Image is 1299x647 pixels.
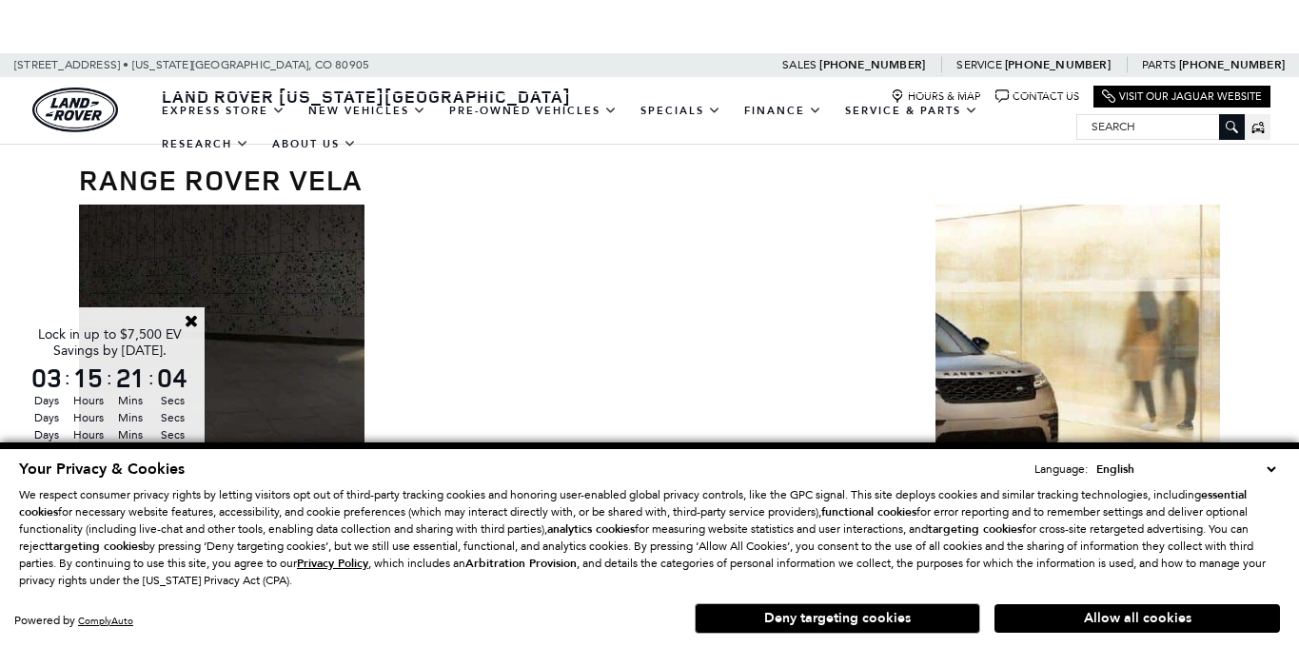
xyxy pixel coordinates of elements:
[150,94,297,127] a: EXPRESS STORE
[629,94,733,127] a: Specials
[465,556,577,571] strong: Arbitration Provision
[112,392,148,409] span: Mins
[928,521,1022,537] strong: targeting cookies
[438,94,629,127] a: Pre-Owned Vehicles
[297,556,368,571] u: Privacy Policy
[154,392,190,409] span: Secs
[695,603,980,634] button: Deny targeting cookies
[70,364,107,391] span: 15
[154,364,190,391] span: 04
[32,88,118,132] img: Land Rover
[14,53,129,77] span: [STREET_ADDRESS] •
[364,95,935,476] img: blank image
[79,164,1220,195] h1: Range Rover Velar Reviews
[733,94,834,127] a: Finance
[995,89,1079,104] a: Contact Us
[154,426,190,443] span: Secs
[297,557,368,570] a: Privacy Policy
[1102,89,1262,104] a: Visit Our Jaguar Website
[70,392,107,409] span: Hours
[19,486,1280,589] p: We respect consumer privacy rights by letting visitors opt out of third-party tracking cookies an...
[1077,115,1244,138] input: Search
[261,127,368,161] a: About Us
[1005,57,1111,72] a: [PHONE_NUMBER]
[150,127,261,161] a: Research
[112,409,148,426] span: Mins
[1092,460,1280,479] select: Language Select
[49,539,143,554] strong: targeting cookies
[29,426,65,443] span: Days
[132,53,312,77] span: [US_STATE][GEOGRAPHIC_DATA],
[65,363,70,392] span: :
[150,85,582,108] a: Land Rover [US_STATE][GEOGRAPHIC_DATA]
[1034,463,1088,475] div: Language:
[70,426,107,443] span: Hours
[29,392,65,409] span: Days
[834,94,990,127] a: Service & Parts
[162,85,571,108] span: Land Rover [US_STATE][GEOGRAPHIC_DATA]
[335,53,369,77] span: 80905
[154,409,190,426] span: Secs
[1179,57,1285,72] a: [PHONE_NUMBER]
[14,615,133,627] div: Powered by
[297,94,438,127] a: New Vehicles
[29,364,65,391] span: 03
[29,409,65,426] span: Days
[78,615,133,627] a: ComplyAuto
[547,521,635,537] strong: analytics cookies
[1142,58,1176,71] span: Parts
[112,364,148,391] span: 21
[994,604,1280,633] button: Allow all cookies
[70,409,107,426] span: Hours
[821,504,916,520] strong: functional cookies
[32,88,118,132] a: land-rover
[14,58,369,71] a: [STREET_ADDRESS] • [US_STATE][GEOGRAPHIC_DATA], CO 80905
[107,363,112,392] span: :
[112,426,148,443] span: Mins
[38,326,182,359] span: Lock in up to $7,500 EV Savings by [DATE].
[148,363,154,392] span: :
[891,89,981,104] a: Hours & Map
[150,94,1076,161] nav: Main Navigation
[183,312,200,329] a: Close
[19,459,185,480] span: Your Privacy & Cookies
[315,53,332,77] span: CO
